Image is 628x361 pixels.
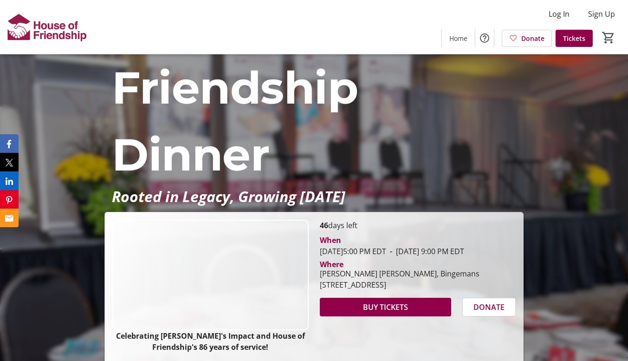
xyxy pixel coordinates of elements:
[556,30,593,47] a: Tickets
[600,29,617,46] button: Cart
[320,220,516,231] p: days left
[320,246,386,256] span: [DATE] 5:00 PM EDT
[549,8,570,20] span: Log In
[521,33,544,43] span: Donate
[386,246,464,256] span: [DATE] 9:00 PM EDT
[320,298,451,316] button: BUY TICKETS
[320,279,479,290] div: [STREET_ADDRESS]
[475,29,494,47] button: Help
[386,246,396,256] span: -
[588,8,615,20] span: Sign Up
[6,4,88,50] img: House of Friendship's Logo
[112,186,345,206] em: Rooted in Legacy, Growing [DATE]
[581,7,622,21] button: Sign Up
[449,33,467,43] span: Home
[320,268,479,279] div: [PERSON_NAME] [PERSON_NAME], Bingemans
[442,30,475,47] a: Home
[541,7,577,21] button: Log In
[320,261,343,268] div: Where
[112,60,358,182] span: Friendship Dinner
[363,302,408,313] span: BUY TICKETS
[112,220,308,330] img: Campaign CTA Media Photo
[473,302,505,313] span: DONATE
[502,30,552,47] a: Donate
[462,298,516,316] button: DONATE
[320,235,341,246] div: When
[563,33,585,43] span: Tickets
[116,331,305,352] strong: Celebrating [PERSON_NAME]'s Impact and House of Friendship's 86 years of service!
[320,220,328,230] span: 46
